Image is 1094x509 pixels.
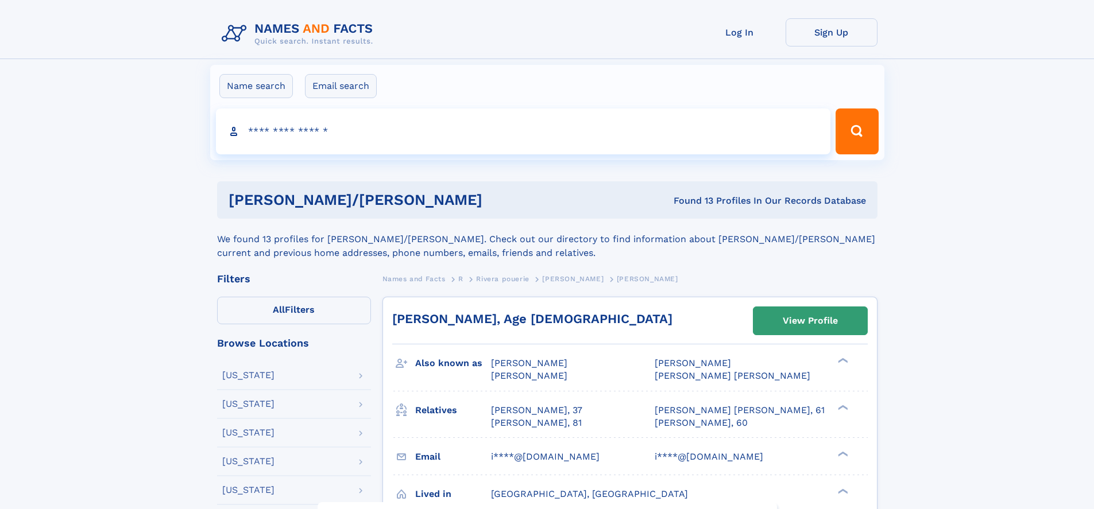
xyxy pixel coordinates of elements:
span: R [458,275,463,283]
label: Filters [217,297,371,324]
div: View Profile [783,308,838,334]
div: [US_STATE] [222,485,275,495]
button: Search Button [836,108,878,154]
a: [PERSON_NAME] [542,271,604,286]
a: Names and Facts [382,271,446,286]
div: Filters [217,274,371,284]
span: [PERSON_NAME] [PERSON_NAME] [655,370,810,381]
input: search input [216,108,831,154]
img: Logo Names and Facts [217,18,382,49]
span: [PERSON_NAME] [491,370,567,381]
label: Email search [305,74,377,98]
div: [US_STATE] [222,457,275,466]
div: ❯ [835,357,849,364]
a: [PERSON_NAME], 37 [491,404,582,417]
span: Rivera pouerie [476,275,529,283]
span: [PERSON_NAME] [655,358,731,368]
div: [US_STATE] [222,428,275,437]
span: [PERSON_NAME] [491,358,567,368]
div: Found 13 Profiles In Our Records Database [578,195,866,207]
div: ❯ [835,403,849,411]
div: ❯ [835,487,849,495]
a: Rivera pouerie [476,271,529,286]
label: Name search [219,74,293,98]
div: [US_STATE] [222,399,275,409]
h3: Also known as [415,353,491,373]
h1: [PERSON_NAME]/[PERSON_NAME] [229,193,578,207]
span: All [273,304,285,315]
div: Browse Locations [217,338,371,348]
div: [US_STATE] [222,371,275,380]
h3: Relatives [415,401,491,420]
span: [PERSON_NAME] [617,275,678,283]
a: [PERSON_NAME], Age [DEMOGRAPHIC_DATA] [392,312,672,326]
a: [PERSON_NAME], 81 [491,417,582,429]
a: [PERSON_NAME] [PERSON_NAME], 61 [655,404,825,417]
a: Sign Up [786,18,877,46]
div: ❯ [835,450,849,457]
a: R [458,271,463,286]
div: We found 13 profiles for [PERSON_NAME]/[PERSON_NAME]. Check out our directory to find information... [217,219,877,260]
span: [PERSON_NAME] [542,275,604,283]
a: View Profile [753,307,867,335]
span: [GEOGRAPHIC_DATA], [GEOGRAPHIC_DATA] [491,488,688,499]
h3: Email [415,447,491,467]
a: [PERSON_NAME], 60 [655,417,748,429]
h3: Lived in [415,484,491,504]
a: Log In [694,18,786,46]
